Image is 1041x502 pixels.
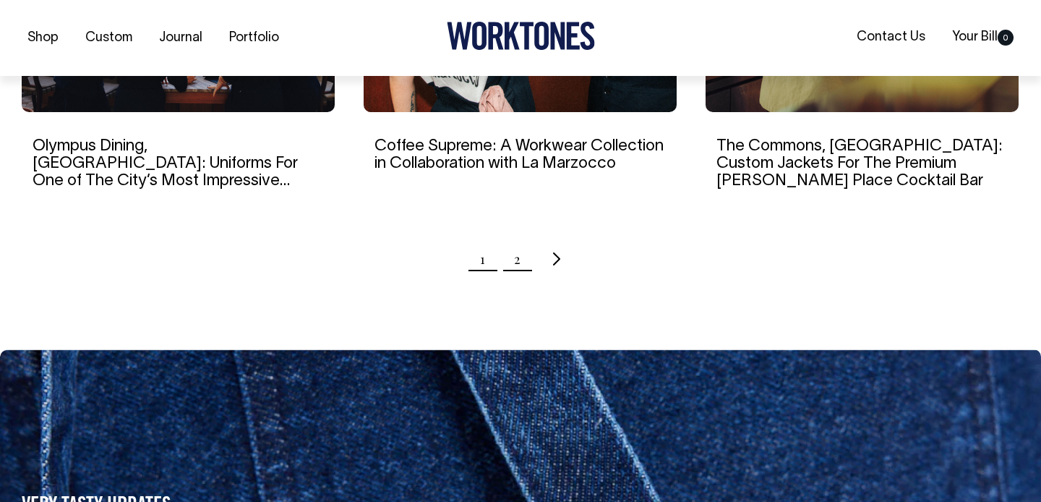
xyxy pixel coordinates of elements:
[480,241,485,277] span: Page 1
[33,139,298,206] a: Olympus Dining, [GEOGRAPHIC_DATA]: Uniforms For One of The City’s Most Impressive Dining Rooms
[153,26,208,50] a: Journal
[22,241,1019,277] nav: Pagination
[80,26,138,50] a: Custom
[223,26,285,50] a: Portfolio
[22,26,64,50] a: Shop
[374,139,664,171] a: Coffee Supreme: A Workwear Collection in Collaboration with La Marzocco
[946,25,1019,49] a: Your Bill0
[998,30,1014,46] span: 0
[716,139,1003,188] a: The Commons, [GEOGRAPHIC_DATA]: Custom Jackets For The Premium [PERSON_NAME] Place Cocktail Bar
[549,241,561,277] a: Next page
[851,25,931,49] a: Contact Us
[514,241,520,277] a: Page 2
